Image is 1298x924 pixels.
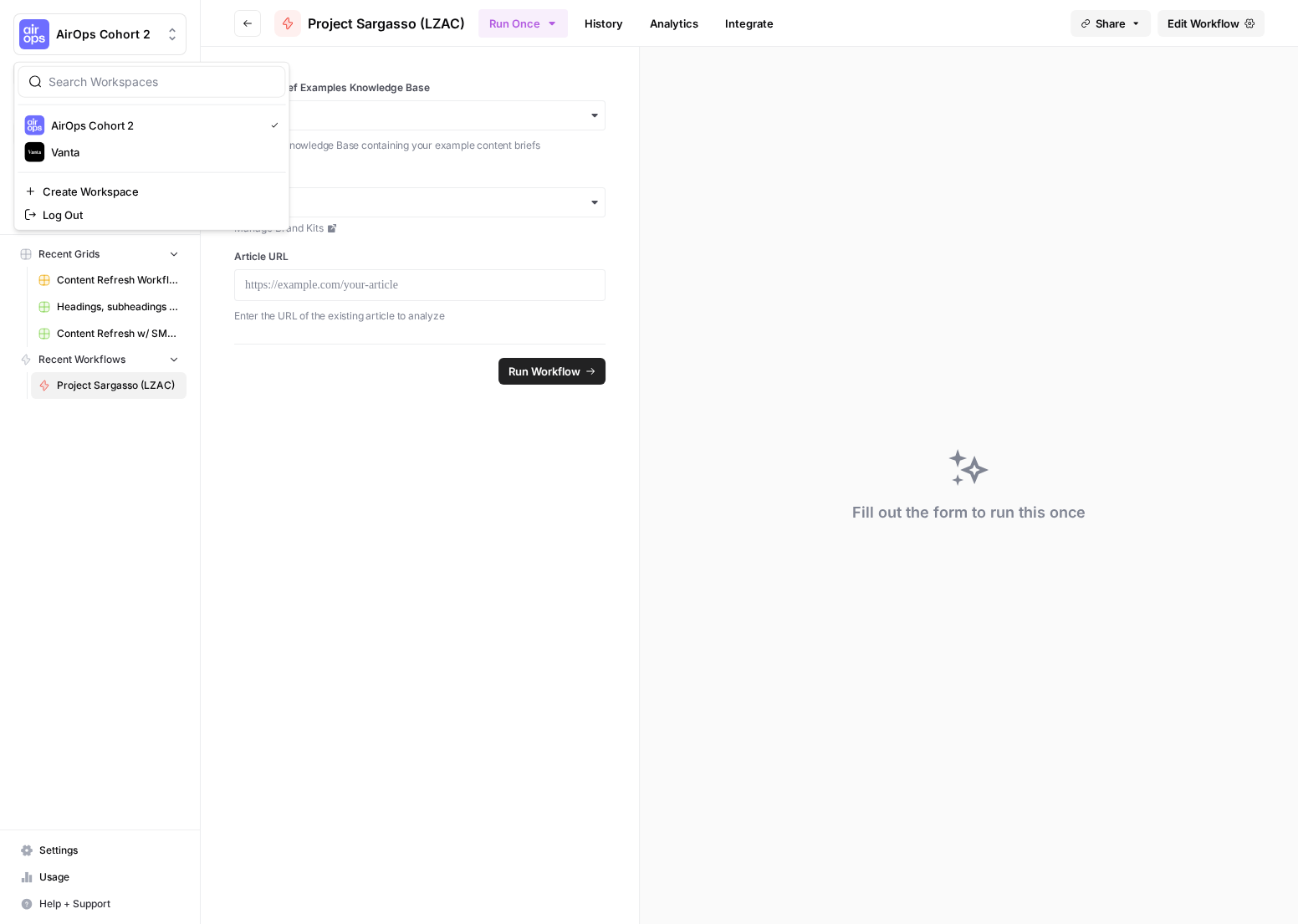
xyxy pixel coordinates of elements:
a: Create Workspace [18,180,285,203]
span: Share [1096,15,1126,32]
span: Recent Workflows [38,352,125,367]
button: Recent Workflows [13,347,187,372]
div: Fill out the form to run this once [852,501,1086,524]
p: Enter the URL of the existing article to analyze [234,308,606,324]
button: Run Workflow [498,358,606,385]
img: AirOps Cohort 2 Logo [19,19,49,49]
a: Edit Workflow [1157,10,1265,37]
span: Headings, subheadings & related KWs - [PERSON_NAME] [57,299,179,314]
span: Log Out [43,207,272,223]
span: AirOps Cohort 2 [51,117,257,134]
span: Project Sargasso (LZAC) [57,378,179,393]
a: Project Sargasso (LZAC) [31,372,187,399]
span: Settings [39,843,179,858]
button: Help + Support [13,891,187,917]
a: Analytics [640,10,708,37]
label: Article URL [234,249,606,264]
button: Workspace: AirOps Cohort 2 [13,13,187,55]
img: Vanta Logo [24,142,44,162]
img: AirOps Cohort 2 Logo [24,115,44,135]
span: Content Refresh w/ SME input - [PERSON_NAME] [57,326,179,341]
input: Search Workspaces [49,74,274,90]
a: Headings, subheadings & related KWs - [PERSON_NAME] [31,294,187,320]
a: History [575,10,633,37]
div: Workspace: AirOps Cohort 2 [13,62,289,231]
span: AirOps Cohort 2 [56,26,157,43]
a: Settings [13,837,187,864]
span: Usage [39,870,179,885]
a: Content Refresh Workflow [31,267,187,294]
a: Usage [13,864,187,891]
span: Create Workspace [43,183,272,200]
button: Recent Grids [13,242,187,267]
button: Run Once [478,9,568,38]
button: Share [1071,10,1151,37]
label: Brand Kit [234,167,606,182]
span: Edit Workflow [1168,15,1239,32]
a: Manage Brand Kits [234,221,606,236]
label: Content Brief Examples Knowledge Base [234,80,606,95]
p: Select the Knowledge Base containing your example content briefs [234,137,606,154]
span: Run Workflow [508,363,580,380]
span: Content Refresh Workflow [57,273,179,288]
a: Log Out [18,203,285,227]
span: Recent Grids [38,247,100,262]
a: Content Refresh w/ SME input - [PERSON_NAME] [31,320,187,347]
a: Integrate [715,10,784,37]
span: Vanta [51,144,272,161]
span: Help + Support [39,896,179,911]
span: Project Sargasso (LZAC) [308,13,465,33]
a: Project Sargasso (LZAC) [274,10,465,37]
